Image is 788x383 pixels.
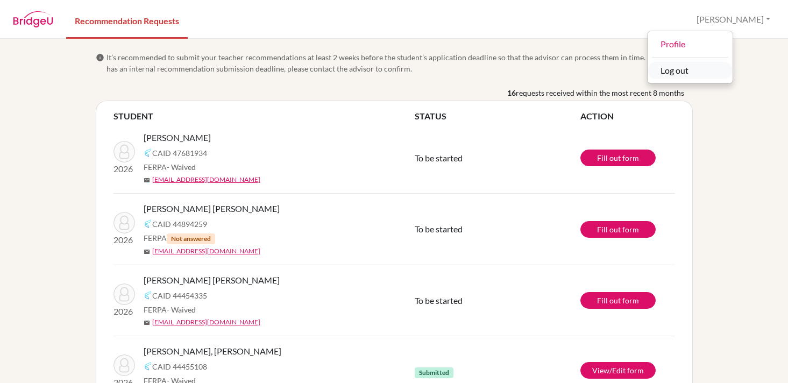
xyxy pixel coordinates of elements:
[144,362,152,371] img: Common App logo
[144,219,152,228] img: Common App logo
[113,212,135,233] img: Lanuza Sanint, Andrea
[144,274,280,287] span: [PERSON_NAME] [PERSON_NAME]
[96,53,104,62] span: info
[144,177,150,183] span: mail
[152,317,260,327] a: [EMAIL_ADDRESS][DOMAIN_NAME]
[580,110,675,123] th: ACTION
[692,9,775,30] button: [PERSON_NAME]
[152,361,207,372] span: CAID 44455108
[580,362,656,379] a: View/Edit form
[415,110,580,123] th: STATUS
[113,162,135,175] p: 2026
[113,354,135,376] img: Zavala Cross, Miguel Ernesto
[113,283,135,305] img: Taboada Cuadra, Paulina
[415,224,463,234] span: To be started
[152,218,207,230] span: CAID 44894259
[580,221,656,238] a: Fill out form
[144,304,196,315] span: FERPA
[13,11,53,27] img: BridgeU logo
[152,290,207,301] span: CAID 44454335
[152,147,207,159] span: CAID 47681934
[144,291,152,300] img: Common App logo
[648,36,733,53] a: Profile
[415,153,463,163] span: To be started
[167,233,215,244] span: Not answered
[66,2,188,39] a: Recommendation Requests
[144,345,281,358] span: [PERSON_NAME], [PERSON_NAME]
[113,233,135,246] p: 2026
[415,367,453,378] span: Submitted
[113,305,135,318] p: 2026
[516,87,684,98] span: requests received within the most recent 8 months
[167,305,196,314] span: - Waived
[415,295,463,306] span: To be started
[167,162,196,172] span: - Waived
[144,131,211,144] span: [PERSON_NAME]
[107,52,693,74] span: It’s recommended to submit your teacher recommendations at least 2 weeks before the student’s app...
[144,202,280,215] span: [PERSON_NAME] [PERSON_NAME]
[144,161,196,173] span: FERPA
[648,62,733,79] button: Log out
[507,87,516,98] b: 16
[152,246,260,256] a: [EMAIL_ADDRESS][DOMAIN_NAME]
[144,320,150,326] span: mail
[580,150,656,166] a: Fill out form
[113,141,135,162] img: Bergman, Nicole
[144,148,152,157] img: Common App logo
[647,31,733,84] div: [PERSON_NAME]
[144,232,215,244] span: FERPA
[144,249,150,255] span: mail
[152,175,260,185] a: [EMAIL_ADDRESS][DOMAIN_NAME]
[113,110,415,123] th: STUDENT
[580,292,656,309] a: Fill out form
